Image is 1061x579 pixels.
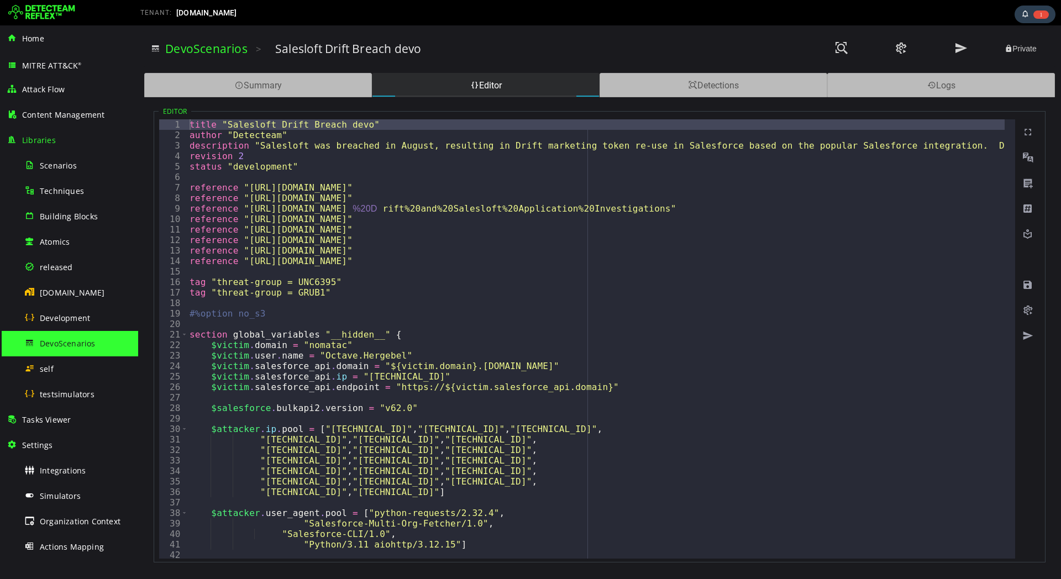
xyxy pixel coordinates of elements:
div: 21 [21,304,49,314]
div: 14 [21,230,49,241]
div: 6 [21,146,49,157]
span: Toggle code folding, rows 38 through 41 [43,482,49,493]
div: 25 [21,346,49,356]
div: 32 [21,419,49,430]
div: Logs [689,48,917,72]
span: self [40,364,54,374]
div: Summary [6,48,234,72]
span: Scenarios [40,160,77,171]
div: 41 [21,514,49,524]
div: 11 [21,199,49,209]
div: 2 [21,104,49,115]
span: Integrations [40,465,86,476]
span: TENANT: [140,9,172,17]
img: Detecteam logo [8,4,75,22]
div: 5 [21,136,49,146]
span: Simulators [40,491,81,501]
div: 34 [21,440,49,451]
span: Building Blocks [40,211,98,222]
div: 10 [21,188,49,199]
span: Settings [22,440,53,450]
sup: ® [78,61,81,66]
div: Detections [461,48,689,72]
button: Private [855,17,910,30]
div: 29 [21,388,49,398]
div: 39 [21,493,49,503]
span: 1 [1033,10,1049,19]
span: Private [866,19,899,28]
div: 23 [21,325,49,335]
span: Content Management [22,109,105,120]
a: DevoScenarios [27,15,109,31]
span: [DOMAIN_NAME] [40,287,105,298]
div: 26 [21,356,49,367]
div: 7 [21,157,49,167]
span: Tasks Viewer [22,414,71,425]
h3: Salesloft Drift Breach devo [137,15,283,31]
div: 19 [21,283,49,293]
div: 36 [21,461,49,472]
span: Toggle code folding, rows 30 through 36 [43,398,49,409]
div: 30 [21,398,49,409]
div: 38 [21,482,49,493]
span: released [40,262,73,272]
div: 15 [21,241,49,251]
div: 16 [21,251,49,262]
div: 9 [21,178,49,188]
span: Actions Mapping [40,541,104,552]
span: Development [40,313,90,323]
span: > [118,17,123,30]
span: Techniques [40,186,84,196]
div: 37 [21,472,49,482]
span: Toggle code folding, rows 21 through 44 [43,304,49,314]
div: 40 [21,503,49,514]
div: 12 [21,209,49,220]
div: 3 [21,115,49,125]
div: 18 [21,272,49,283]
div: Task Notifications [1015,6,1055,23]
div: 35 [21,451,49,461]
div: 33 [21,430,49,440]
span: Atomics [40,236,70,247]
div: 42 [21,524,49,535]
div: 28 [21,377,49,388]
div: 8 [21,167,49,178]
div: 31 [21,409,49,419]
span: Attack Flow [22,84,65,94]
span: [DOMAIN_NAME] [176,8,237,17]
span: Organization Context [40,516,120,527]
span: testsimulators [40,389,94,399]
div: 27 [21,367,49,377]
div: 4 [21,125,49,136]
div: Editor [234,48,461,72]
legend: Editor [20,81,53,91]
div: 24 [21,335,49,346]
span: Home [22,33,44,44]
div: 1 [21,94,49,104]
span: Libraries [22,135,56,145]
div: 17 [21,262,49,272]
div: 22 [21,314,49,325]
div: 20 [21,293,49,304]
span: MITRE ATT&CK [22,60,82,71]
div: 13 [21,220,49,230]
span: DevoScenarios [40,338,96,349]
